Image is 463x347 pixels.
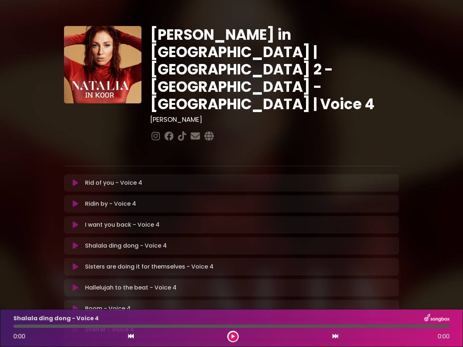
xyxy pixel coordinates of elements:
[85,262,213,271] p: Sisters are doing it for themselves - Voice 4
[85,283,177,292] p: Hallelujah to the beat - Voice 4
[64,26,141,103] img: YTVS25JmS9CLUqXqkEhs
[85,304,131,313] p: Boom - Voice 4
[150,26,399,113] h1: [PERSON_NAME] in [GEOGRAPHIC_DATA] | [GEOGRAPHIC_DATA] 2 - [GEOGRAPHIC_DATA] - [GEOGRAPHIC_DATA] ...
[85,200,136,208] p: Ridin by - Voice 4
[85,241,167,250] p: Shalala ding dong - Voice 4
[150,116,399,124] h3: [PERSON_NAME]
[13,314,99,323] p: Shalala ding dong - Voice 4
[13,332,25,340] span: 0:00
[424,314,450,323] img: songbox-logo-white.png
[85,220,160,229] p: I want you back - Voice 4
[85,179,142,187] p: Rid of you - Voice 4
[438,332,450,341] span: 0:00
